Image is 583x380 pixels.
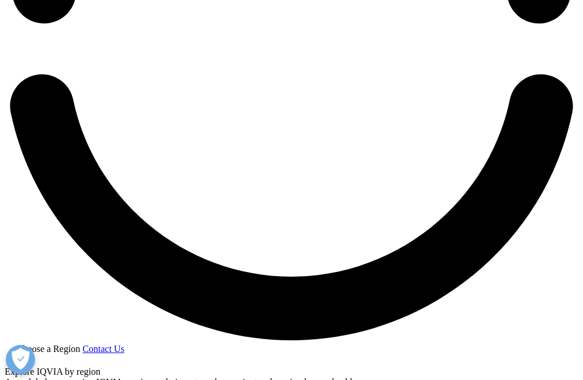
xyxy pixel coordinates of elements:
[82,344,124,354] a: Contact Us
[5,367,578,377] div: Explore IQVIA by region
[16,344,80,354] span: Choose a Region
[6,345,35,374] button: Open Preferences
